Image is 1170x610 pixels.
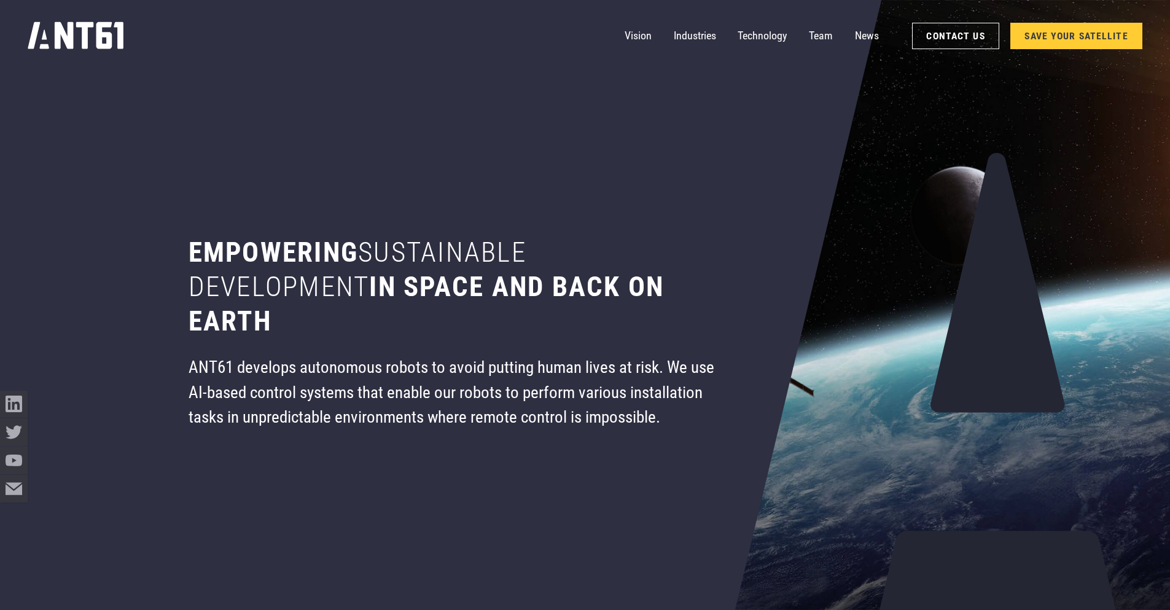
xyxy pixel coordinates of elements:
[738,22,787,50] a: Technology
[809,22,833,50] a: Team
[674,22,716,50] a: Industries
[912,23,999,49] a: Contact Us
[625,22,652,50] a: Vision
[189,235,720,338] h1: Empowering in space and back on earth
[855,22,879,50] a: News
[189,355,720,429] div: ANT61 develops autonomous robots to avoid putting human lives at risk. We use AI-based control sy...
[28,17,125,54] a: home
[1010,23,1142,49] a: SAVE YOUR SATELLITE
